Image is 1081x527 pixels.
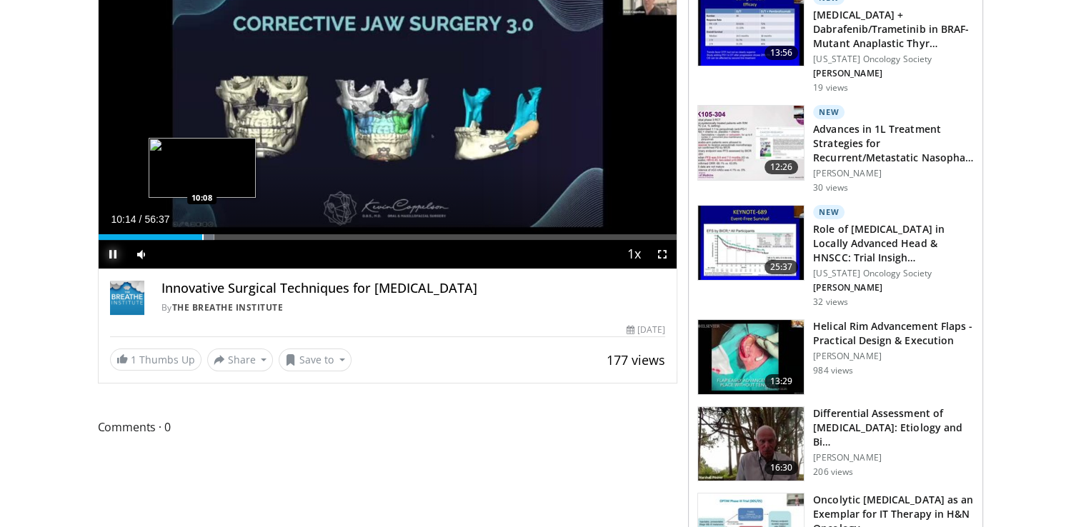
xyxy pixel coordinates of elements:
p: [PERSON_NAME] [813,351,974,362]
button: Share [207,348,274,371]
a: 25:37 New Role of [MEDICAL_DATA] in Locally Advanced Head & HNSCC: Trial Insigh… [US_STATE] Oncol... [697,205,974,308]
span: 177 views [607,351,665,368]
h3: Differential Assessment of [MEDICAL_DATA]: Etiology and Bi… [813,406,974,449]
p: 984 views [813,365,853,376]
img: c7e819ff-48c9-49a6-a69c-50f8395a8fcb.150x105_q85_crop-smart_upscale.jpg [698,407,804,481]
h3: Advances in 1L Treatment Strategies for Recurrent/Metastatic Nasopha… [813,122,974,165]
a: 1 Thumbs Up [110,348,201,371]
p: [US_STATE] Oncology Society [813,268,974,279]
a: 12:26 New Advances in 1L Treatment Strategies for Recurrent/Metastatic Nasopha… [PERSON_NAME] 30 ... [697,105,974,194]
h3: Helical Rim Advancement Flaps - Practical Design & Execution [813,319,974,348]
span: / [139,214,142,225]
p: New [813,205,845,219]
p: [US_STATE] Oncology Society [813,54,974,65]
img: d997336d-5856-4f03-a8a4-bfec994aed20.150x105_q85_crop-smart_upscale.jpg [698,320,804,394]
button: Mute [127,240,156,268]
div: By [161,301,666,314]
button: Pause [99,240,127,268]
p: New [813,105,845,119]
div: [DATE] [627,323,665,336]
span: 1 [131,353,136,366]
button: Playback Rate [619,240,648,268]
a: The Breathe Institute [172,301,284,313]
p: [PERSON_NAME] [813,168,974,179]
div: Progress Bar [99,234,677,240]
img: image.jpeg [149,138,256,198]
a: 16:30 Differential Assessment of [MEDICAL_DATA]: Etiology and Bi… [PERSON_NAME] 206 views [697,406,974,482]
p: [PERSON_NAME] [813,452,974,463]
p: 206 views [813,466,853,478]
p: [PERSON_NAME] [813,282,974,293]
h3: Role of [MEDICAL_DATA] in Locally Advanced Head & HNSCC: Trial Insigh… [813,222,974,265]
button: Fullscreen [648,240,677,268]
span: Comments 0 [98,418,678,436]
img: The Breathe Institute [110,281,144,315]
h3: [MEDICAL_DATA] + Dabrafenib/Trametinib in BRAF-Mutant Anaplastic Thyr… [813,8,974,51]
span: 25:37 [764,260,799,274]
span: 13:56 [764,46,799,60]
span: 56:37 [144,214,169,225]
p: [PERSON_NAME] [813,68,974,79]
img: 5c189fcc-fad0-49f8-a604-3b1a12888300.150x105_q85_crop-smart_upscale.jpg [698,206,804,280]
span: 10:14 [111,214,136,225]
p: 32 views [813,296,848,308]
h4: Innovative Surgical Techniques for [MEDICAL_DATA] [161,281,666,296]
p: 19 views [813,82,848,94]
a: 13:29 Helical Rim Advancement Flaps - Practical Design & Execution [PERSON_NAME] 984 views [697,319,974,395]
img: 4ceb072a-e698-42c8-a4a5-e0ed3959d6b7.150x105_q85_crop-smart_upscale.jpg [698,106,804,180]
span: 12:26 [764,160,799,174]
span: 13:29 [764,374,799,388]
button: Save to [279,348,352,371]
span: 16:30 [764,461,799,475]
p: 30 views [813,182,848,194]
